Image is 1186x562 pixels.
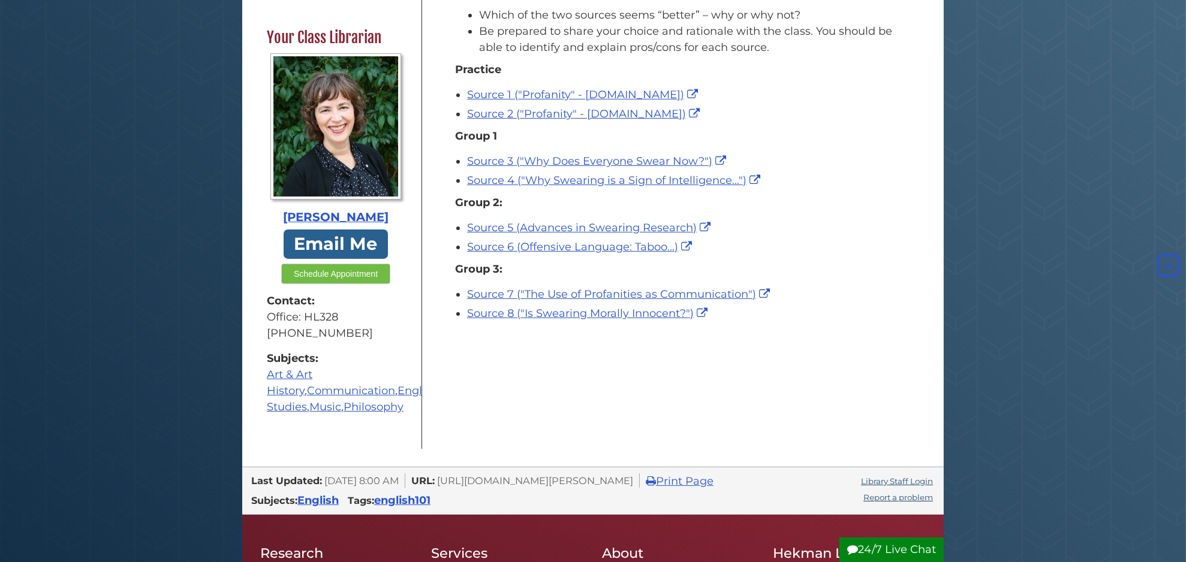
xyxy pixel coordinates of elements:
a: Source 6 (Offensive Language: Taboo...) [467,240,695,253]
strong: Group 1 [455,129,497,143]
li: Be prepared to share your choice and rationale with the class. You should be able to identify and... [479,23,902,56]
a: Communication [307,384,395,397]
span: [URL][DOMAIN_NAME][PERSON_NAME] [437,475,633,487]
h2: Research [260,545,413,561]
a: Music [309,400,341,413]
div: , , , , , [267,351,405,415]
div: [PERSON_NAME] [267,209,405,226]
h2: About [602,545,755,561]
button: 24/7 Live Chat [839,537,944,562]
a: Source 1 ("Profanity" - [DOMAIN_NAME]) [467,88,701,101]
a: Email Me [284,229,388,259]
a: Art & Art History [267,368,312,397]
img: Profile Photo [270,53,402,200]
a: Source 8 ("Is Swearing Morally Innocent?") [467,307,711,320]
a: Print Page [646,475,714,488]
strong: Contact: [267,293,405,309]
a: Source 2 ("Profanity" - [DOMAIN_NAME]) [467,107,703,120]
a: Source 3 ("Why Does Everyone Swear Now?") [467,155,729,168]
span: URL: [411,475,435,487]
span: Last Updated: [251,475,322,487]
strong: Subjects: [267,351,405,367]
a: Source 7 ("The Use of Profanities as Communication") [467,288,773,301]
a: English [398,384,438,397]
a: Library Staff Login [861,476,933,486]
a: Source 4 ("Why Swearing is a Sign of Intelligence...") [467,174,763,187]
button: Schedule Appointment [281,264,390,284]
strong: Group 2: [455,196,502,209]
strong: Practice [455,63,501,76]
a: Back to Top [1154,259,1183,273]
a: Source 5 (Advances in Swearing Research) [467,221,714,234]
strong: Group 3: [455,262,502,276]
h2: Hekman Library [773,545,926,561]
a: Report a problem [863,492,933,502]
span: Tags: [348,494,374,506]
span: Subjects: [251,494,297,506]
a: Profile Photo [PERSON_NAME] [267,53,405,226]
li: Which of the two sources seems “better” – why or why not? [479,7,902,23]
a: Philosophy [344,400,404,413]
h2: Your Class Librarian [261,28,411,47]
a: Gender Studies [267,384,480,413]
h2: Services [431,545,584,561]
a: English [297,494,339,507]
a: english101 [374,494,431,507]
span: [DATE] 8:00 AM [324,475,399,487]
div: [PHONE_NUMBER] [267,325,405,342]
div: Office: HL328 [267,309,405,325]
i: Print Page [646,476,656,487]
